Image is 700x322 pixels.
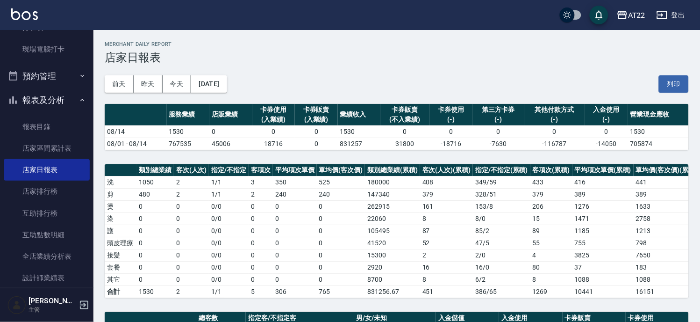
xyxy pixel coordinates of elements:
div: (入業績) [255,115,293,124]
td: 0 [136,237,174,249]
th: 客項次 [249,164,273,176]
td: 剪 [105,188,136,200]
th: 客次(人次) [174,164,209,176]
img: Person [7,296,26,315]
td: 2 [420,249,473,261]
div: 卡券販賣 [297,105,336,115]
td: 08/14 [105,125,167,138]
td: 0 [174,261,209,273]
td: 22060 [365,212,420,225]
td: 2 [174,188,209,200]
td: 16151 [634,285,700,298]
td: 0 [174,200,209,212]
a: 店家區間累計表 [4,138,90,159]
button: 報表及分析 [4,88,90,112]
td: 0 [295,138,338,150]
p: 主管 [29,306,76,314]
td: 染 [105,212,136,225]
td: 379 [530,188,572,200]
td: 其它 [105,273,136,285]
th: 客項次(累積) [530,164,572,176]
td: 0 [524,125,585,138]
td: 1050 [136,176,174,188]
td: 1/1 [209,285,249,298]
td: 0 / 0 [209,273,249,285]
td: 套餐 [105,261,136,273]
td: 0 [249,200,273,212]
div: (-) [475,115,522,124]
button: 昨天 [134,75,163,93]
td: 1 / 1 [209,176,249,188]
td: 16 [420,261,473,273]
h3: 店家日報表 [105,51,689,64]
th: 類別總業績 [136,164,174,176]
div: (入業績) [297,115,336,124]
td: 0 [249,212,273,225]
td: -7630 [472,138,524,150]
td: 0 [317,261,365,273]
td: 0 [273,212,317,225]
td: 1 / 1 [209,188,249,200]
th: 服務業績 [167,104,210,126]
td: 護 [105,225,136,237]
td: 349 / 59 [473,176,530,188]
th: 指定/不指定 [209,164,249,176]
td: 180000 [365,176,420,188]
td: 31800 [380,138,429,150]
td: 8 / 0 [473,212,530,225]
a: 互助點數明細 [4,224,90,246]
th: 營業現金應收 [628,104,689,126]
td: 328 / 51 [473,188,530,200]
button: 今天 [163,75,192,93]
td: 1530 [136,285,174,298]
td: 52 [420,237,473,249]
td: 0 [136,212,174,225]
div: AT22 [628,9,645,21]
button: 預約管理 [4,64,90,88]
table: a dense table [105,164,700,298]
div: 卡券使用 [255,105,293,115]
th: 業績收入 [338,104,381,126]
a: 店家日報表 [4,159,90,181]
td: 0 [273,273,317,285]
button: 列印 [659,75,689,93]
td: 105495 [365,225,420,237]
td: 0 [317,273,365,285]
td: 0 [249,225,273,237]
td: 0 [136,225,174,237]
td: 0 [317,237,365,249]
td: 0 [174,212,209,225]
td: 525 [317,176,365,188]
td: 3 [249,176,273,188]
div: (-) [432,115,470,124]
td: 15 [530,212,572,225]
td: -14050 [585,138,628,150]
td: 0 [295,125,338,138]
td: 4 [530,249,572,261]
td: 767535 [167,138,210,150]
td: 55 [530,237,572,249]
td: 7650 [634,249,700,261]
a: 報表目錄 [4,116,90,138]
td: 831256.67 [365,285,420,298]
td: 18716 [252,138,295,150]
td: 147340 [365,188,420,200]
th: 單均價(客次價)(累積) [634,164,700,176]
td: 0 [317,200,365,212]
div: 卡券使用 [432,105,470,115]
a: 互助排行榜 [4,203,90,224]
td: -18716 [429,138,472,150]
td: 1471 [572,212,634,225]
a: 全店業績分析表 [4,246,90,267]
td: 0 [273,200,317,212]
td: 0 [249,237,273,249]
th: 類別總業績(累積) [365,164,420,176]
td: 0 / 0 [209,225,249,237]
td: 2 / 0 [473,249,530,261]
td: 燙 [105,200,136,212]
td: 183 [634,261,700,273]
td: 0 [249,249,273,261]
td: 0 [136,261,174,273]
button: 登出 [653,7,689,24]
td: 306 [273,285,317,298]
